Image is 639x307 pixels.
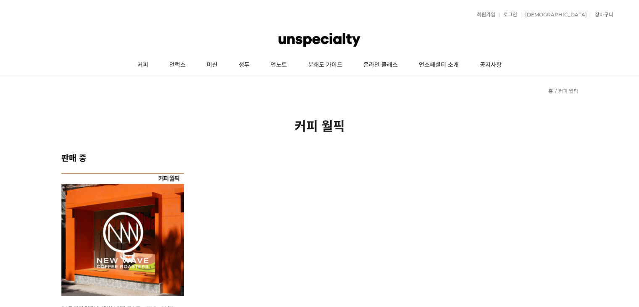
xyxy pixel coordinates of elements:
[279,27,360,53] img: 언스페셜티 몰
[558,88,578,94] a: 커피 월픽
[159,55,196,76] a: 언럭스
[61,116,578,135] h2: 커피 월픽
[196,55,228,76] a: 머신
[499,12,517,17] a: 로그인
[353,55,408,76] a: 온라인 클래스
[61,151,578,164] h2: 판매 중
[127,55,159,76] a: 커피
[521,12,587,17] a: [DEMOGRAPHIC_DATA]
[228,55,260,76] a: 생두
[469,55,512,76] a: 공지사항
[408,55,469,76] a: 언스페셜티 소개
[297,55,353,76] a: 분쇄도 가이드
[591,12,613,17] a: 장바구니
[548,88,553,94] a: 홈
[473,12,495,17] a: 회원가입
[260,55,297,76] a: 언노트
[61,173,184,296] img: [10월 커피 월픽] 뉴웨이브 커피 로스터스 (10/1 ~ 10/31)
